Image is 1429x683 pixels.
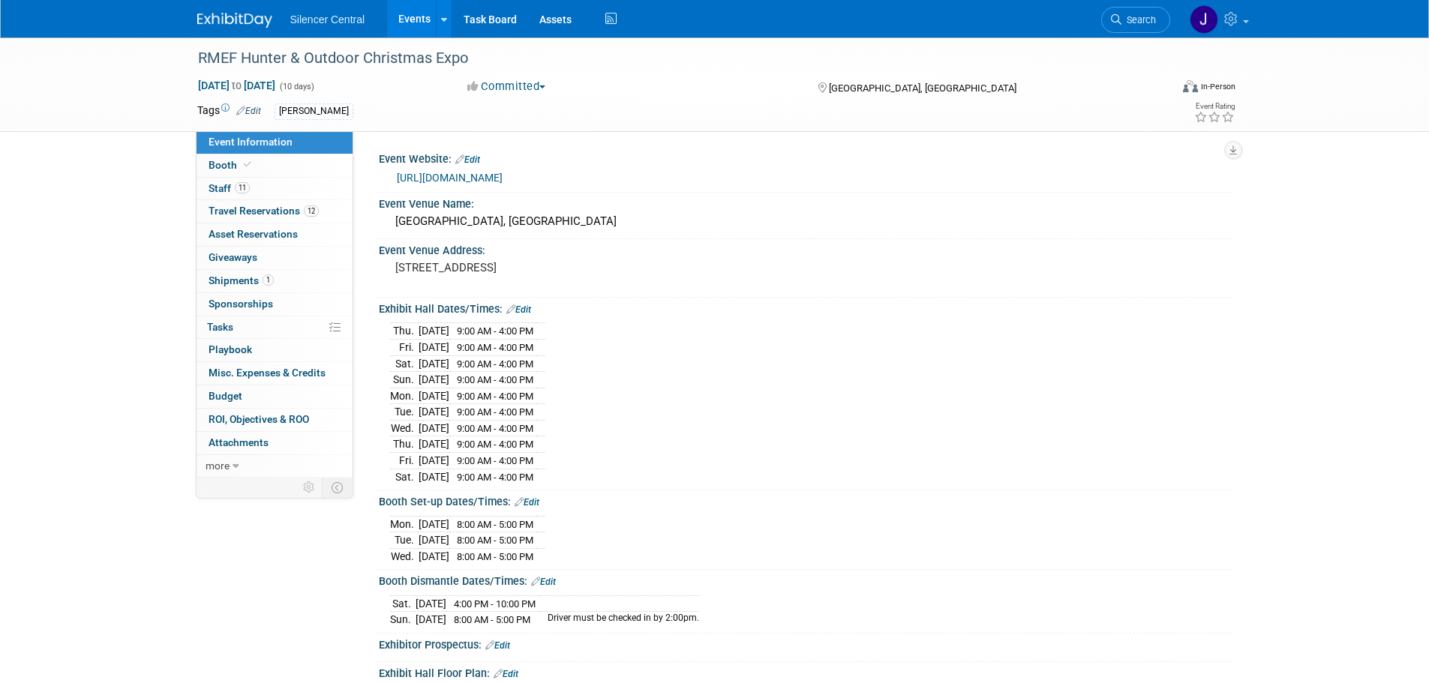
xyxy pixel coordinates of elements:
[197,79,276,92] span: [DATE] [DATE]
[457,472,533,483] span: 9:00 AM - 4:00 PM
[278,82,314,91] span: (10 days)
[197,154,353,177] a: Booth
[263,274,274,286] span: 1
[197,293,353,316] a: Sponsorships
[206,460,230,472] span: more
[209,390,242,402] span: Budget
[197,223,353,246] a: Asset Reservations
[506,304,531,315] a: Edit
[197,362,353,385] a: Misc. Expenses & Credits
[455,154,480,165] a: Edit
[390,404,419,421] td: Tue.
[419,548,449,564] td: [DATE]
[390,516,419,532] td: Mon.
[419,355,449,372] td: [DATE]
[1183,80,1198,92] img: Format-Inperson.png
[390,210,1221,233] div: [GEOGRAPHIC_DATA], [GEOGRAPHIC_DATA]
[397,172,503,184] a: [URL][DOMAIN_NAME]
[197,131,353,154] a: Event Information
[197,432,353,454] a: Attachments
[419,469,449,484] td: [DATE]
[197,455,353,478] a: more
[379,298,1232,317] div: Exhibit Hall Dates/Times:
[209,136,293,148] span: Event Information
[390,420,419,436] td: Wed.
[197,316,353,339] a: Tasks
[419,404,449,421] td: [DATE]
[197,385,353,408] a: Budget
[379,634,1232,653] div: Exhibitor Prospectus:
[457,439,533,450] span: 9:00 AM - 4:00 PM
[457,342,533,353] span: 9:00 AM - 4:00 PM
[390,612,416,628] td: Sun.
[390,452,419,469] td: Fri.
[197,103,261,120] td: Tags
[244,160,251,169] i: Booth reservation complete
[1101,7,1170,33] a: Search
[197,200,353,223] a: Travel Reservations12
[209,228,298,240] span: Asset Reservations
[419,516,449,532] td: [DATE]
[207,321,233,333] span: Tasks
[197,339,353,361] a: Playbook
[209,251,257,263] span: Giveaways
[457,551,533,562] span: 8:00 AM - 5:00 PM
[419,323,449,340] td: [DATE]
[457,535,533,546] span: 8:00 AM - 5:00 PM
[457,519,533,530] span: 8:00 AM - 5:00 PM
[390,355,419,372] td: Sat.
[209,413,309,425] span: ROI, Objectives & ROO
[209,436,269,448] span: Attachments
[390,323,419,340] td: Thu.
[379,148,1232,167] div: Event Website:
[390,469,419,484] td: Sat.
[457,325,533,337] span: 9:00 AM - 4:00 PM
[416,595,446,612] td: [DATE]
[379,570,1232,589] div: Booth Dismantle Dates/Times:
[485,640,510,651] a: Edit
[230,79,244,91] span: to
[290,13,365,25] span: Silencer Central
[209,159,254,171] span: Booth
[390,388,419,404] td: Mon.
[296,478,323,497] td: Personalize Event Tab Strip
[197,409,353,431] a: ROI, Objectives & ROO
[236,106,261,116] a: Edit
[462,79,551,94] button: Committed
[457,455,533,466] span: 9:00 AM - 4:00 PM
[390,532,419,549] td: Tue.
[235,182,250,193] span: 11
[457,358,533,370] span: 9:00 AM - 4:00 PM
[419,420,449,436] td: [DATE]
[829,82,1016,94] span: [GEOGRAPHIC_DATA], [GEOGRAPHIC_DATA]
[515,497,539,508] a: Edit
[197,13,272,28] img: ExhibitDay
[209,182,250,194] span: Staff
[457,391,533,402] span: 9:00 AM - 4:00 PM
[209,205,319,217] span: Travel Reservations
[454,614,530,625] span: 8:00 AM - 5:00 PM
[419,372,449,388] td: [DATE]
[395,261,718,274] pre: [STREET_ADDRESS]
[379,662,1232,682] div: Exhibit Hall Floor Plan:
[390,372,419,388] td: Sun.
[209,367,326,379] span: Misc. Expenses & Credits
[457,374,533,385] span: 9:00 AM - 4:00 PM
[457,406,533,418] span: 9:00 AM - 4:00 PM
[454,598,536,610] span: 4:00 PM - 10:00 PM
[1200,81,1235,92] div: In-Person
[539,612,699,628] td: Driver must be checked in by 2:00pm.
[1194,103,1235,110] div: Event Rating
[419,388,449,404] td: [DATE]
[197,270,353,292] a: Shipments1
[390,595,416,612] td: Sat.
[1082,78,1236,100] div: Event Format
[322,478,353,497] td: Toggle Event Tabs
[531,577,556,587] a: Edit
[304,205,319,217] span: 12
[390,340,419,356] td: Fri.
[390,436,419,453] td: Thu.
[379,490,1232,510] div: Booth Set-up Dates/Times:
[209,298,273,310] span: Sponsorships
[209,274,274,286] span: Shipments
